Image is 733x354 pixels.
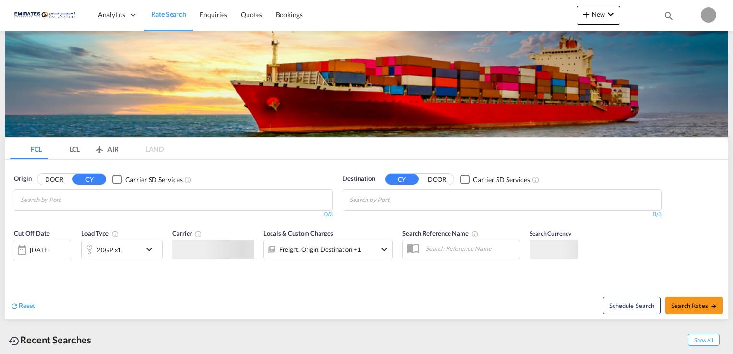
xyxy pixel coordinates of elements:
[112,174,182,184] md-checkbox: Checkbox No Ink
[87,138,125,159] md-tab-item: AIR
[279,243,361,257] div: Freight Origin Destination Factory Stuffing
[151,10,186,18] span: Rate Search
[9,335,20,347] md-icon: icon-backup-restore
[10,138,48,159] md-tab-item: FCL
[98,10,125,20] span: Analytics
[680,7,701,24] div: Help
[94,143,105,151] md-icon: icon-airplane
[48,138,87,159] md-tab-item: LCL
[343,174,375,184] span: Destination
[5,31,728,137] img: LCL+%26+FCL+BACKGROUND.png
[81,229,119,237] span: Load Type
[580,11,616,18] span: New
[143,244,160,255] md-icon: icon-chevron-down
[10,302,19,310] md-icon: icon-refresh
[580,9,592,20] md-icon: icon-plus 400-fg
[241,11,262,19] span: Quotes
[194,230,202,238] md-icon: The selected Trucker/Carrierwill be displayed in the rate results If the rates are from another f...
[605,9,616,20] md-icon: icon-chevron-down
[37,174,71,185] button: DOOR
[532,176,540,184] md-icon: Unchecked: Search for CY (Container Yard) services for all selected carriers.Checked : Search for...
[603,297,661,314] button: Note: By default Schedule search will only considerorigin ports, destination ports and cut off da...
[680,7,696,23] span: Help
[5,160,728,319] div: OriginDOOR CY Checkbox No InkUnchecked: Search for CY (Container Yard) services for all selected ...
[10,301,35,311] div: icon-refreshReset
[378,244,390,255] md-icon: icon-chevron-down
[72,174,106,185] button: CY
[172,229,202,237] span: Carrier
[125,175,182,185] div: Carrier SD Services
[19,190,116,208] md-chips-wrap: Chips container with autocompletion. Enter the text area, type text to search, and then use the u...
[19,301,35,309] span: Reset
[348,190,444,208] md-chips-wrap: Chips container with autocompletion. Enter the text area, type text to search, and then use the u...
[710,303,717,309] md-icon: icon-arrow-right
[530,230,571,237] span: Search Currency
[420,174,454,185] button: DOOR
[343,211,662,219] div: 0/3
[81,240,163,259] div: 20GP x1icon-chevron-down
[14,174,31,184] span: Origin
[30,246,49,255] div: [DATE]
[111,230,119,238] md-icon: icon-information-outline
[14,259,21,271] md-datepicker: Select
[385,174,419,185] button: CY
[14,229,50,237] span: Cut Off Date
[276,11,303,19] span: Bookings
[14,4,79,26] img: c67187802a5a11ec94275b5db69a26e6.png
[471,230,479,238] md-icon: Your search will be saved by the below given name
[263,229,333,237] span: Locals & Custom Charges
[663,11,674,25] div: icon-magnify
[402,229,479,237] span: Search Reference Name
[5,329,95,351] div: Recent Searches
[577,6,620,25] button: icon-plus 400-fgNewicon-chevron-down
[663,11,674,21] md-icon: icon-magnify
[97,243,121,257] div: 20GP x1
[14,211,333,219] div: 0/3
[460,174,530,184] md-checkbox: Checkbox No Ink
[263,240,393,259] div: Freight Origin Destination Factory Stuffingicon-chevron-down
[688,334,720,346] span: Show All
[21,192,112,208] input: Chips input.
[14,240,71,260] div: [DATE]
[349,192,440,208] input: Chips input.
[665,297,723,314] button: Search Ratesicon-arrow-right
[10,138,164,159] md-pagination-wrapper: Use the left and right arrow keys to navigate between tabs
[200,11,227,19] span: Enquiries
[473,175,530,185] div: Carrier SD Services
[184,176,192,184] md-icon: Unchecked: Search for CY (Container Yard) services for all selected carriers.Checked : Search for...
[671,302,717,309] span: Search Rates
[421,241,520,256] input: Search Reference Name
